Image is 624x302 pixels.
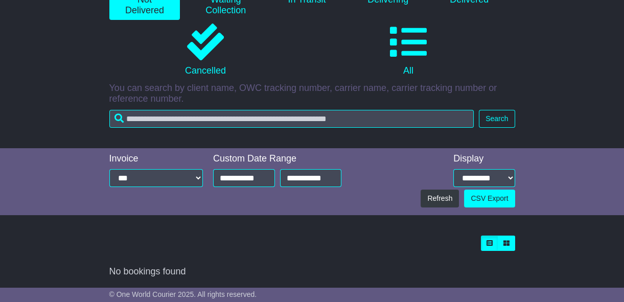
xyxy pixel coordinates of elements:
[464,190,515,207] a: CSV Export
[421,190,459,207] button: Refresh
[109,290,257,298] span: © One World Courier 2025. All rights reserved.
[479,110,515,128] button: Search
[109,266,515,277] div: No bookings found
[213,153,341,165] div: Custom Date Range
[312,20,505,80] a: All
[109,83,515,105] p: You can search by client name, OWC tracking number, carrier name, carrier tracking number or refe...
[453,153,515,165] div: Display
[109,153,203,165] div: Invoice
[109,20,302,80] a: Cancelled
